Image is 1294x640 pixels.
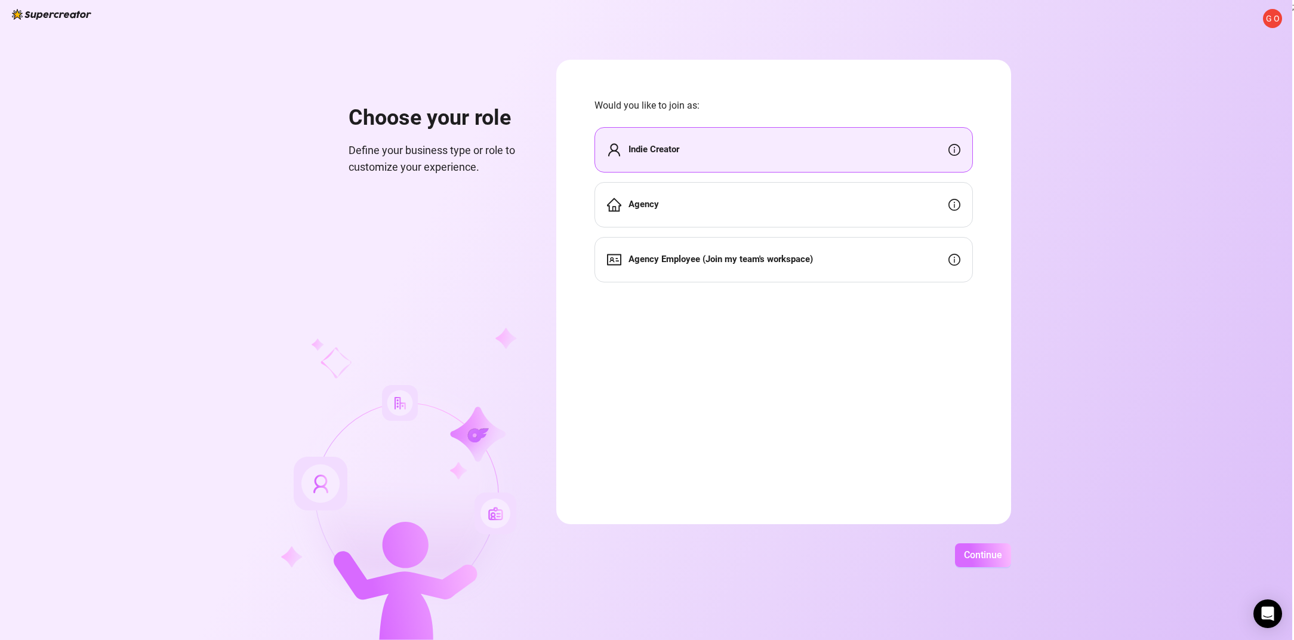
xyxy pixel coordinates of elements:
div: Open Intercom Messenger [1253,599,1282,628]
span: info-circle [948,254,960,266]
strong: Agency [628,199,659,210]
span: G O [1266,12,1280,25]
span: info-circle [948,199,960,211]
span: Continue [964,549,1002,561]
button: Continue [955,543,1011,567]
strong: Agency Employee (Join my team's workspace) [628,254,813,264]
span: user [607,143,621,157]
img: logo [12,9,91,20]
span: idcard [607,253,621,267]
span: Define your business type or role to customize your experience. [349,142,528,176]
span: info-circle [948,144,960,156]
h1: Choose your role [349,105,528,131]
strong: Indie Creator [628,144,679,155]
span: Would you like to join as: [594,98,973,113]
span: home [607,198,621,212]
